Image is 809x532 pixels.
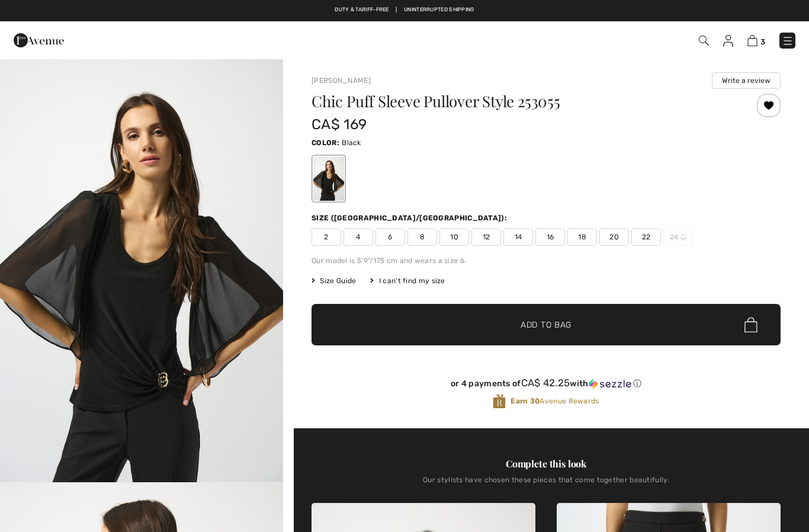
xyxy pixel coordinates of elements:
[747,35,757,46] img: Shopping Bag
[589,379,631,389] img: Sezzle
[312,116,367,133] span: CA$ 169
[312,476,781,493] div: Our stylists have chosen these pieces that come together beautifully.
[567,228,597,246] span: 18
[14,34,64,45] a: 1ère Avenue
[699,36,709,46] img: Search
[521,377,570,389] span: CA$ 42.25
[723,35,733,47] img: My Info
[313,156,344,201] div: Black
[312,377,781,389] div: or 4 payments of with
[343,228,373,246] span: 4
[312,304,781,345] button: Add to Bag
[312,255,781,266] div: Our model is 5'9"/175 cm and wears a size 6.
[599,228,629,246] span: 20
[511,397,540,405] strong: Earn 30
[312,275,356,286] span: Size Guide
[407,228,437,246] span: 8
[493,393,506,409] img: Avenue Rewards
[312,213,509,223] div: Size ([GEOGRAPHIC_DATA]/[GEOGRAPHIC_DATA]):
[747,33,765,47] a: 3
[760,37,765,46] span: 3
[312,94,702,109] h1: Chic Puff Sleeve Pullover Style 253055
[312,377,781,393] div: or 4 payments ofCA$ 42.25withSezzle Click to learn more about Sezzle
[370,275,445,286] div: I can't find my size
[503,228,533,246] span: 14
[471,228,501,246] span: 12
[375,228,405,246] span: 6
[712,72,781,89] button: Write a review
[439,228,469,246] span: 10
[342,139,361,147] span: Black
[14,28,64,52] img: 1ère Avenue
[782,35,794,47] img: Menu
[631,228,661,246] span: 22
[312,76,371,85] a: [PERSON_NAME]
[535,228,565,246] span: 16
[312,228,341,246] span: 2
[521,319,572,331] span: Add to Bag
[744,317,757,332] img: Bag.svg
[663,228,693,246] span: 24
[680,234,686,240] img: ring-m.svg
[511,396,599,406] span: Avenue Rewards
[312,139,339,147] span: Color:
[312,457,781,471] div: Complete this look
